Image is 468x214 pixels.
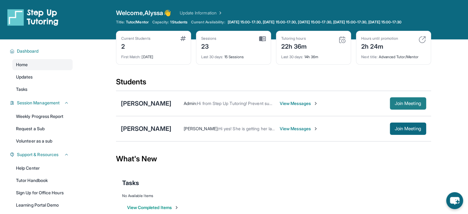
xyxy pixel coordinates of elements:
[12,175,73,186] a: Tutor Handbook
[418,36,426,43] img: card
[281,36,307,41] div: Tutoring hours
[14,100,69,106] button: Session Management
[201,36,217,41] div: Sessions
[184,101,197,106] span: Admin :
[217,10,223,16] img: Chevron Right
[201,51,266,59] div: 15 Sessions
[170,20,187,25] span: 1 Students
[180,36,186,41] img: card
[191,20,225,25] span: Current Availability:
[121,55,141,59] span: First Match :
[122,193,425,198] div: No Available Items
[228,20,402,25] span: [DATE] 15:00-17:30, [DATE] 15:00-17:30, [DATE] 15:00-17:30, [DATE] 15:00-17:30, [DATE] 15:00-17:30
[281,41,307,51] div: 22h 36m
[12,123,73,134] a: Request a Sub
[201,55,223,59] span: Last 30 days :
[14,151,69,158] button: Support & Resources
[121,51,186,59] div: [DATE]
[121,41,150,51] div: 2
[16,86,27,92] span: Tasks
[12,111,73,122] a: Weekly Progress Report
[218,126,321,131] span: Hi yes! She is getting her laptop right now thank you!
[16,74,33,80] span: Updates
[17,48,39,54] span: Dashboard
[280,126,318,132] span: View Messages
[12,187,73,198] a: Sign Up for Office Hours
[122,179,139,187] span: Tasks
[152,20,169,25] span: Capacity:
[390,97,426,110] button: Join Meeting
[281,51,346,59] div: 14h 36m
[12,59,73,70] a: Home
[116,145,431,172] div: What's New
[121,99,171,108] div: [PERSON_NAME]
[226,20,403,25] a: [DATE] 15:00-17:30, [DATE] 15:00-17:30, [DATE] 15:00-17:30, [DATE] 15:00-17:30, [DATE] 15:00-17:30
[395,102,421,105] span: Join Meeting
[446,192,463,209] button: chat-button
[361,51,426,59] div: Advanced Tutor/Mentor
[361,41,398,51] div: 2h 24m
[17,100,60,106] span: Session Management
[116,20,125,25] span: Title:
[116,77,431,91] div: Students
[361,55,378,59] span: Next title :
[313,101,318,106] img: Chevron-Right
[12,200,73,211] a: Learning Portal Demo
[184,126,218,131] span: [PERSON_NAME] :
[7,9,58,26] img: logo
[16,62,28,68] span: Home
[12,163,73,174] a: Help Center
[281,55,303,59] span: Last 30 days :
[338,36,346,43] img: card
[126,20,149,25] span: Tutor/Mentor
[127,204,179,211] button: View Completed Items
[12,135,73,147] a: Volunteer as a sub
[259,36,266,42] img: card
[121,36,150,41] div: Current Students
[280,100,318,107] span: View Messages
[116,9,171,17] span: Welcome, Alyssa 👋
[17,151,58,158] span: Support & Resources
[313,126,318,131] img: Chevron-Right
[14,48,69,54] button: Dashboard
[390,123,426,135] button: Join Meeting
[201,41,217,51] div: 23
[121,124,171,133] div: [PERSON_NAME]
[180,10,223,16] a: Update Information
[395,127,421,131] span: Join Meeting
[12,71,73,83] a: Updates
[12,84,73,95] a: Tasks
[361,36,398,41] div: Hours until promotion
